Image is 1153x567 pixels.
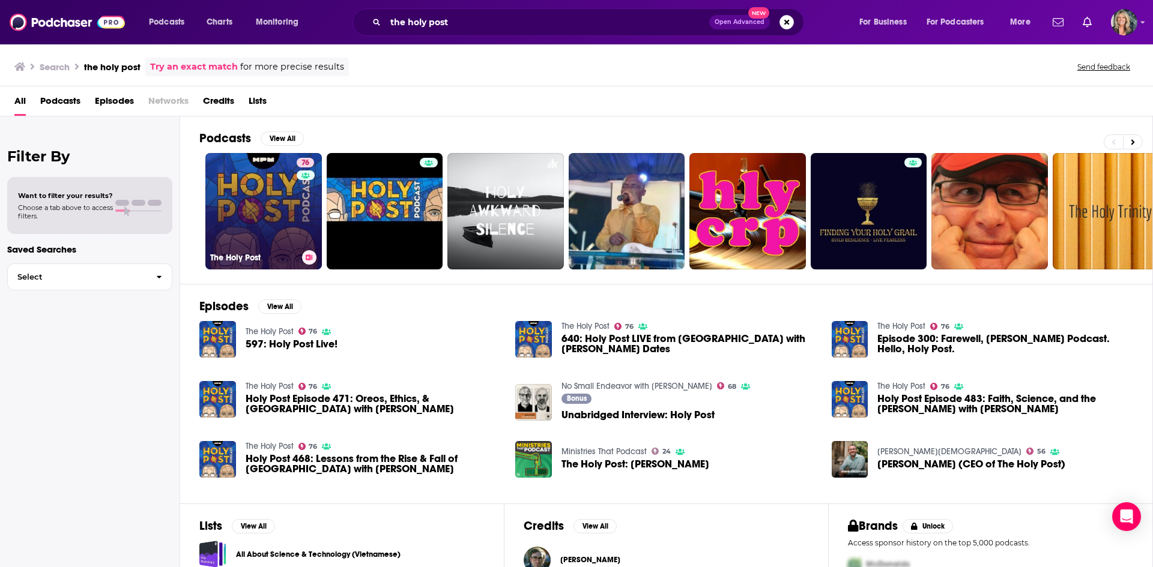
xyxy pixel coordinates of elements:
a: Matthew Schmid [560,555,620,565]
a: Lists [249,91,267,116]
img: Unabridged Interview: Holy Post [515,384,552,421]
a: 56 [1026,448,1046,455]
a: The Holy Post [246,326,294,337]
a: 640: Holy Post LIVE from Chicago with Charlie Dates [561,334,817,354]
img: Holy Post Episode 483: Faith, Science, and the Covid Vaccines with Francis Collins [832,381,868,418]
h2: Filter By [7,148,172,165]
a: Jon Houghton (CEO of The Holy Post) [877,459,1065,469]
a: Holy Post 468: Lessons from the Rise & Fall of Mars Hill with Mike Cosper [246,454,501,474]
span: for more precise results [240,60,344,74]
a: Ministries That Podcast [561,446,647,457]
a: 76 [614,323,634,330]
a: CreditsView All [524,518,617,533]
button: View All [258,299,301,314]
h2: Lists [199,518,222,533]
button: View All [232,519,275,533]
span: Want to filter your results? [18,191,113,200]
span: All [14,91,26,116]
span: Monitoring [256,14,298,31]
button: open menu [919,13,1002,32]
a: Show notifications dropdown [1048,12,1068,32]
span: For Podcasters [927,14,984,31]
img: 597: Holy Post Live! [199,321,236,358]
button: Send feedback [1074,62,1134,72]
span: Choose a tab above to access filters. [18,203,113,220]
span: Bonus [567,395,587,402]
span: Logged in as lisa.beech [1111,9,1137,35]
a: No Small Endeavor with Lee C. Camp [561,381,712,391]
a: Jon Houghton (CEO of The Holy Post) [832,441,868,478]
a: 76 [930,323,949,330]
a: 76The Holy Post [205,153,322,269]
span: 640: Holy Post LIVE from [GEOGRAPHIC_DATA] with [PERSON_NAME] Dates [561,334,817,354]
button: open menu [1002,13,1046,32]
span: New [748,7,770,19]
a: All About Science & Technology (Vietnamese) [236,548,401,561]
span: The Holy Post: [PERSON_NAME] [561,459,709,469]
a: Podcasts [40,91,80,116]
a: The Holy Post [877,381,925,391]
img: Holy Post 468: Lessons from the Rise & Fall of Mars Hill with Mike Cosper [199,441,236,478]
a: The Holy Post [246,441,294,451]
span: 76 [625,324,634,329]
span: Open Advanced [715,19,764,25]
span: 76 [941,384,949,389]
img: User Profile [1111,9,1137,35]
a: 24 [652,448,671,455]
span: Holy Post Episode 483: Faith, Science, and the [PERSON_NAME] with [PERSON_NAME] [877,394,1133,414]
span: Podcasts [149,14,184,31]
a: Charts [199,13,240,32]
button: Open AdvancedNew [709,15,770,29]
button: open menu [851,13,922,32]
a: 597: Holy Post Live! [246,339,337,349]
a: Episodes [95,91,134,116]
span: 76 [309,329,317,334]
a: The Holy Post: Jon Houghton [561,459,709,469]
a: 76 [298,328,318,335]
a: The Holy Post [561,321,610,331]
a: The Holy Post [246,381,294,391]
div: Search podcasts, credits, & more... [364,8,816,36]
span: 68 [728,384,736,389]
a: PodcastsView All [199,131,304,146]
a: EpisodesView All [199,299,301,314]
a: Credits [203,91,234,116]
h3: the holy post [84,61,141,73]
img: 640: Holy Post LIVE from Chicago with Charlie Dates [515,321,552,358]
h3: Search [40,61,70,73]
h2: Podcasts [199,131,251,146]
span: Holy Post 468: Lessons from the Rise & Fall of [GEOGRAPHIC_DATA] with [PERSON_NAME] [246,454,501,474]
button: open menu [141,13,200,32]
a: ListsView All [199,518,275,533]
span: For Business [859,14,907,31]
span: 56 [1037,449,1046,454]
a: 68 [717,382,736,389]
img: Holy Post Episode 471: Oreos, Ethics, & Afghanistan with Matthew Soerens [199,381,236,418]
span: [PERSON_NAME] [560,555,620,565]
a: The Holy Post: Jon Houghton [515,441,552,478]
p: Saved Searches [7,244,172,255]
h2: Brands [848,518,898,533]
span: 76 [301,157,309,169]
img: Episode 300: Farewell, Phil Vischer Podcast. Hello, Holy Post. [832,321,868,358]
button: open menu [247,13,314,32]
img: Podchaser - Follow, Share and Rate Podcasts [10,11,125,34]
span: Episode 300: Farewell, [PERSON_NAME] Podcast. Hello, Holy Post. [877,334,1133,354]
div: Open Intercom Messenger [1112,502,1141,531]
a: Unabridged Interview: Holy Post [561,410,715,420]
a: Episode 300: Farewell, Phil Vischer Podcast. Hello, Holy Post. [877,334,1133,354]
p: Access sponsor history on the top 5,000 podcasts. [848,538,1133,547]
input: Search podcasts, credits, & more... [386,13,709,32]
a: 76 [298,383,318,390]
span: Charts [207,14,232,31]
span: More [1010,14,1030,31]
a: Show notifications dropdown [1078,12,1097,32]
